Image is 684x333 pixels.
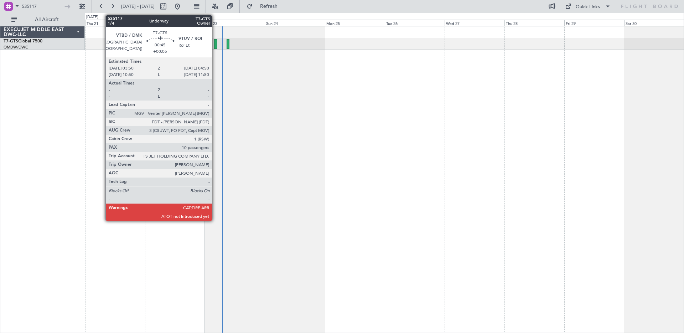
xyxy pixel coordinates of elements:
[561,1,614,12] button: Quick Links
[445,20,504,26] div: Wed 27
[4,39,18,43] span: T7-GTS
[504,20,564,26] div: Thu 28
[385,20,445,26] div: Tue 26
[325,20,385,26] div: Mon 25
[19,17,75,22] span: All Aircraft
[4,39,42,43] a: T7-GTSGlobal 7500
[254,4,284,9] span: Refresh
[564,20,624,26] div: Fri 29
[86,14,98,20] div: [DATE]
[265,20,325,26] div: Sun 24
[85,20,145,26] div: Thu 21
[8,14,77,25] button: All Aircraft
[4,45,28,50] a: OMDW/DWC
[624,20,684,26] div: Sat 30
[243,1,286,12] button: Refresh
[121,3,155,10] span: [DATE] - [DATE]
[576,4,600,11] div: Quick Links
[145,20,205,26] div: Fri 22
[205,20,265,26] div: Sat 23
[22,1,63,12] input: Trip Number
